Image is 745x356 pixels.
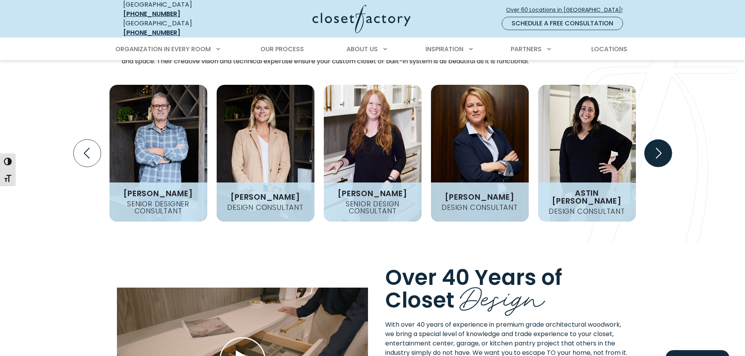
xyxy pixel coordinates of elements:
h4: Design Consultant [546,208,628,215]
h3: [PERSON_NAME] [120,190,196,197]
h3: [PERSON_NAME] [442,193,517,201]
img: Closet Factory Kelly Osbun [217,85,314,222]
h4: Design Consultant [224,204,307,211]
button: Previous slide [70,136,104,170]
span: Our Process [260,45,304,54]
span: About Us [346,45,378,54]
span: Partners [511,45,542,54]
h3: Astin [PERSON_NAME] [538,189,636,205]
a: [PHONE_NUMBER] [123,9,180,18]
img: Closet Factory Rebecca Marquardt [431,85,529,222]
h4: Design Consultant [438,204,521,211]
img: Closet Factory Logo [312,5,411,33]
a: Schedule a Free Consultation [502,17,623,30]
span: Over 40 Years of [385,263,562,292]
nav: Primary Menu [110,38,635,60]
h3: [PERSON_NAME] [334,190,410,197]
h4: Senior Design Consultant [324,200,422,215]
img: Closet Factory Lauren Voegele [324,85,422,222]
a: [PHONE_NUMBER] [123,28,180,37]
button: Next slide [641,136,675,170]
img: Closet Factory Christos Tsalikis [110,85,207,222]
span: Inspiration [425,45,463,54]
h3: [PERSON_NAME] [227,193,303,201]
span: Over 60 Locations in [GEOGRAPHIC_DATA]! [506,6,629,14]
span: Closet [385,285,454,315]
h4: Senior Designer Consultant [110,200,207,215]
a: Over 60 Locations in [GEOGRAPHIC_DATA]! [506,3,629,17]
span: Locations [591,45,627,54]
span: Organization in Every Room [115,45,211,54]
div: [GEOGRAPHIC_DATA] [123,19,237,38]
span: Design [460,274,545,317]
img: Closet Factory Astin Estlack [538,85,636,222]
